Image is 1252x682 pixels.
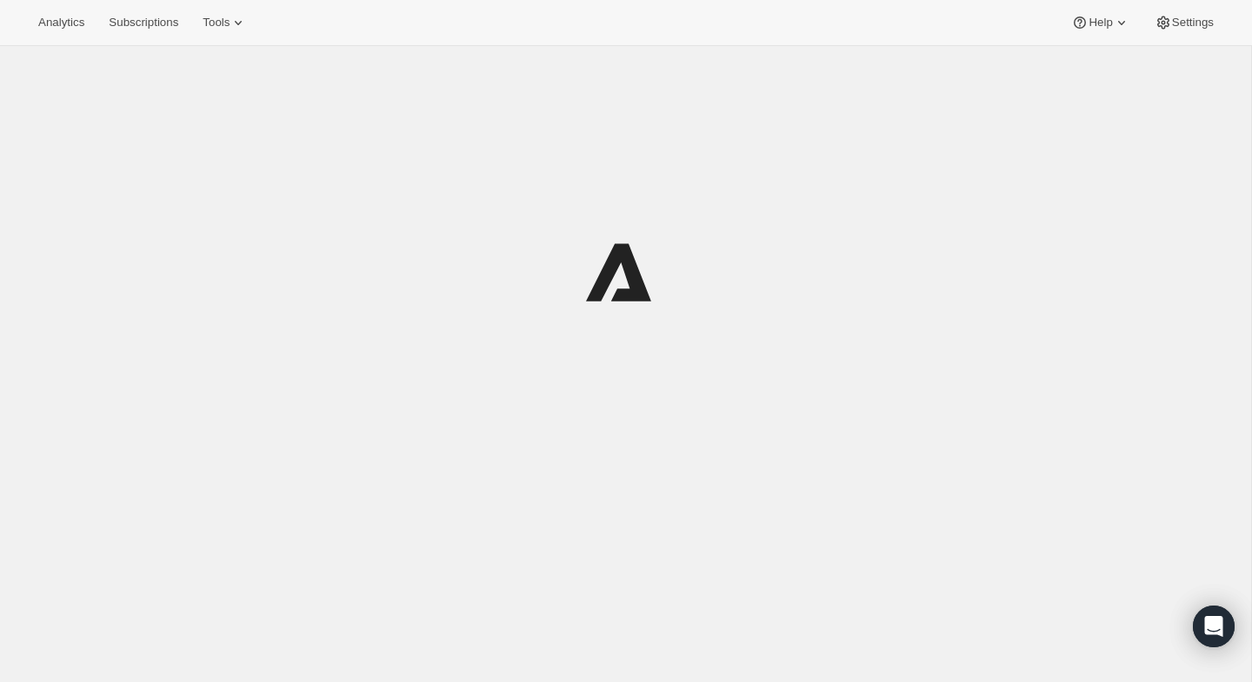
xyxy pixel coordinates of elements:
button: Subscriptions [98,10,189,35]
div: Open Intercom Messenger [1193,606,1235,647]
span: Analytics [38,16,84,30]
button: Settings [1144,10,1224,35]
span: Settings [1172,16,1214,30]
span: Help [1089,16,1112,30]
span: Subscriptions [109,16,178,30]
span: Tools [203,16,230,30]
button: Help [1061,10,1140,35]
button: Analytics [28,10,95,35]
button: Tools [192,10,257,35]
